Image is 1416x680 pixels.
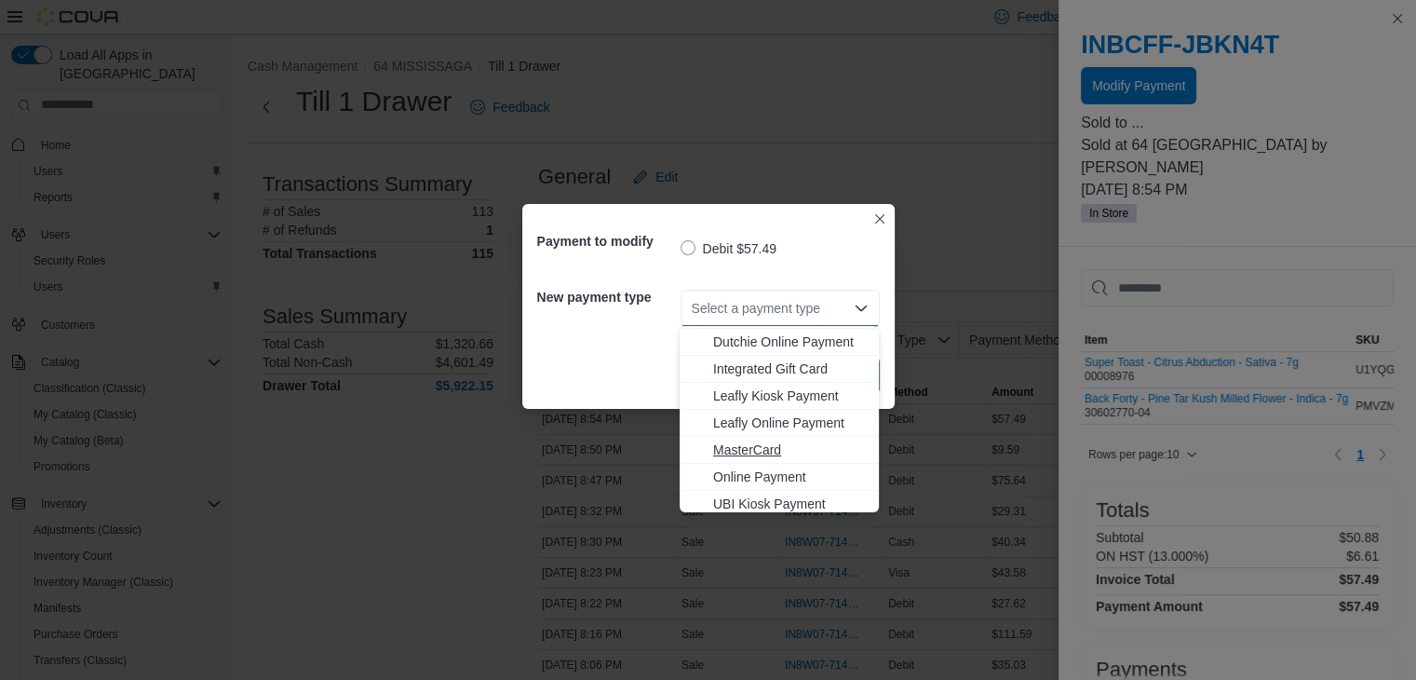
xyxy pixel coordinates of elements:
span: Online Payment [713,468,868,486]
span: MasterCard [713,441,868,459]
input: Accessible screen reader label [692,297,694,320]
span: UBI Kiosk Payment [713,495,868,513]
button: MasterCard [680,437,879,464]
button: UBI Kiosk Payment [680,491,879,518]
button: Leafly Kiosk Payment [680,383,879,410]
span: Dutchie Online Payment [713,333,868,351]
button: Dutchie Online Payment [680,329,879,356]
label: Debit $57.49 [681,238,776,260]
span: Leafly Kiosk Payment [713,387,868,405]
button: Leafly Online Payment [680,410,879,437]
button: Online Payment [680,464,879,491]
button: Integrated Gift Card [680,356,879,383]
button: Closes this modal window [869,208,891,230]
span: Integrated Gift Card [713,360,868,378]
h5: New payment type [537,279,677,316]
h5: Payment to modify [537,223,677,260]
div: Choose from the following options [680,140,879,572]
button: Close list of options [854,301,869,316]
span: Leafly Online Payment [713,414,868,432]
